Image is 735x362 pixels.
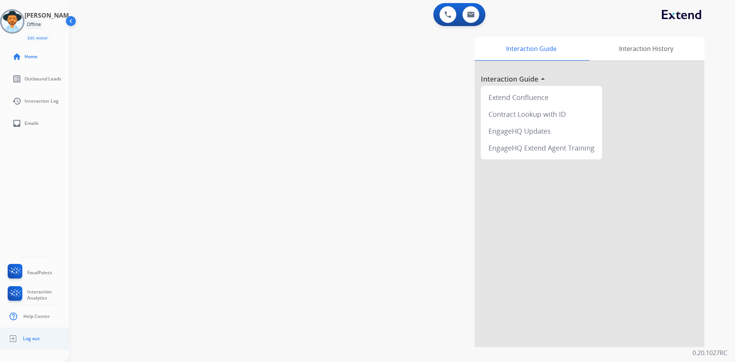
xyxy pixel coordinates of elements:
[23,336,40,342] span: Log out
[24,34,51,43] button: Edit Avatar
[24,98,59,104] span: Interaction Log
[588,37,704,61] div: Interaction History
[12,52,21,61] mat-icon: home
[475,37,588,61] div: Interaction Guide
[27,270,52,276] span: FocalPoints
[6,264,52,282] a: FocalPoints
[24,54,38,60] span: Home
[23,313,50,319] span: Help Center
[484,89,599,106] div: Extend Confluence
[24,76,61,82] span: Outbound Leads
[484,123,599,139] div: EngageHQ Updates
[27,289,69,301] span: Interaction Analytics
[12,119,21,128] mat-icon: inbox
[693,348,727,357] p: 0.20.1027RC
[2,11,23,32] img: avatar
[24,11,74,20] h3: [PERSON_NAME]
[484,139,599,156] div: EngageHQ Extend Agent Training
[6,286,69,304] a: Interaction Analytics
[24,20,43,29] div: Offline
[12,74,21,84] mat-icon: list_alt
[24,120,39,126] span: Emails
[484,106,599,123] div: Contract Lookup with ID
[12,97,21,106] mat-icon: history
